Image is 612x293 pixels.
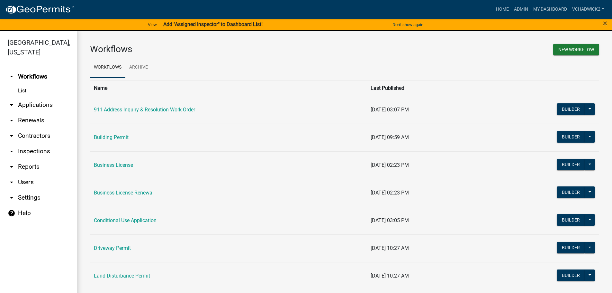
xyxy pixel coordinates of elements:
i: arrow_drop_down [8,101,15,109]
a: Land Disturbance Permit [94,273,150,279]
span: [DATE] 03:05 PM [371,217,409,223]
i: arrow_drop_down [8,117,15,124]
a: Business License [94,162,133,168]
a: My Dashboard [531,3,570,15]
button: Builder [557,242,585,253]
a: Business License Renewal [94,190,154,196]
span: [DATE] 02:23 PM [371,162,409,168]
a: 911 Address Inquiry & Resolution Work Order [94,107,195,113]
button: Builder [557,214,585,226]
span: [DATE] 09:59 AM [371,134,409,140]
span: [DATE] 10:27 AM [371,273,409,279]
th: Name [90,80,367,96]
a: Conditional Use Application [94,217,157,223]
i: arrow_drop_down [8,132,15,140]
i: arrow_drop_up [8,73,15,80]
a: Driveway Permit [94,245,131,251]
button: Don't show again [390,19,426,30]
a: VChadwick2 [570,3,607,15]
strong: Add "Assigned Inspector" to Dashboard List! [163,21,263,27]
button: Builder [557,131,585,143]
button: Builder [557,103,585,115]
a: Home [493,3,511,15]
button: Builder [557,159,585,170]
i: help [8,209,15,217]
i: arrow_drop_down [8,178,15,186]
span: × [603,19,607,28]
a: Workflows [90,57,125,78]
a: Admin [511,3,531,15]
a: Building Permit [94,134,129,140]
button: Close [603,19,607,27]
i: arrow_drop_down [8,194,15,202]
i: arrow_drop_down [8,163,15,171]
button: New Workflow [553,44,599,55]
th: Last Published [367,80,482,96]
i: arrow_drop_down [8,147,15,155]
button: Builder [557,186,585,198]
button: Builder [557,269,585,281]
a: View [145,19,159,30]
h3: Workflows [90,44,340,55]
span: [DATE] 10:27 AM [371,245,409,251]
span: [DATE] 03:07 PM [371,107,409,113]
span: [DATE] 02:23 PM [371,190,409,196]
a: Archive [125,57,152,78]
